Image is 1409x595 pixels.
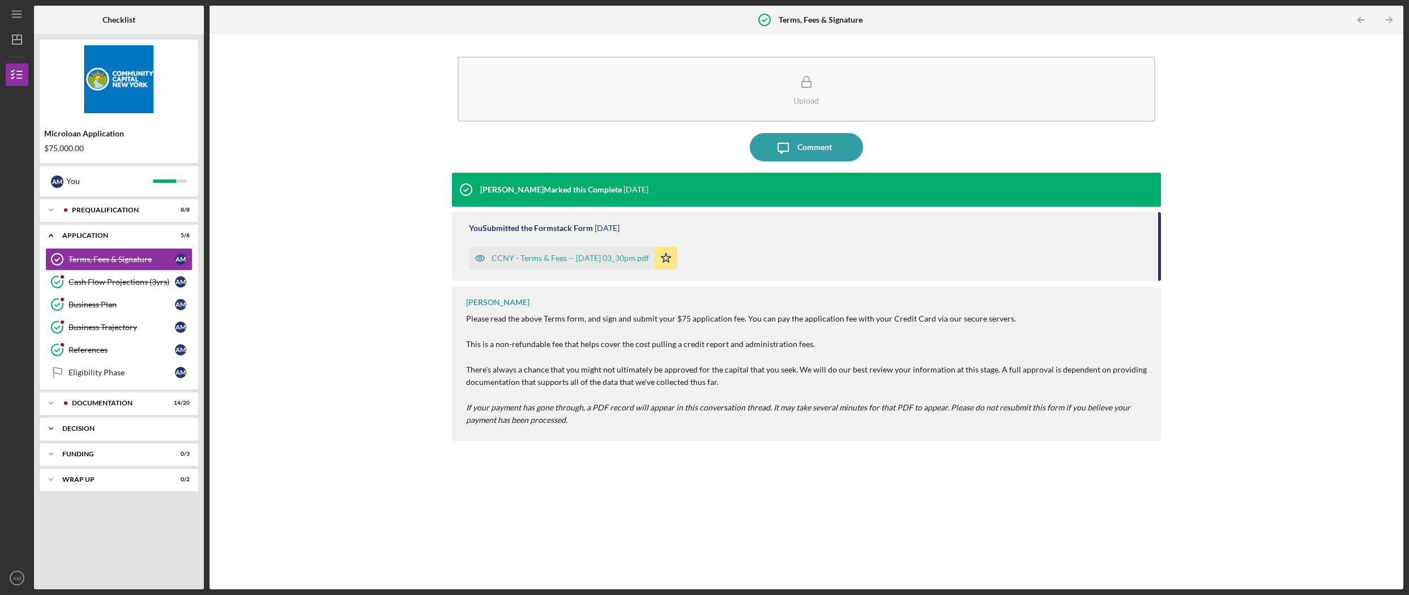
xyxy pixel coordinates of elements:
div: You [66,172,153,191]
button: Comment [750,133,863,161]
div: 8 / 8 [169,207,190,213]
a: Cash Flow Projections (3yrs)AM [45,271,193,293]
div: You Submitted the Formstack Form [469,224,593,233]
button: AM [6,567,28,589]
div: Wrap up [62,476,161,483]
div: Business Plan [69,300,175,309]
div: $75,000.00 [44,144,194,153]
div: 14 / 20 [169,400,190,406]
div: Cash Flow Projections (3yrs) [69,277,175,286]
div: Microloan Application [44,129,194,138]
div: Decision [62,425,184,432]
div: A M [51,175,63,188]
div: Prequalification [72,207,161,213]
div: A M [175,322,186,333]
a: Eligibility PhaseAM [45,361,193,384]
div: Documentation [72,400,161,406]
b: Checklist [103,15,135,24]
a: Business TrajectoryAM [45,316,193,339]
div: Application [62,232,161,239]
div: A M [175,344,186,356]
button: Upload [458,57,1156,122]
div: Business Trajectory [69,323,175,332]
div: Funding [62,451,161,457]
a: Business PlanAM [45,293,193,316]
div: Upload [793,96,819,105]
time: 2025-10-13 19:31 [624,185,648,194]
div: Comment [797,133,832,161]
div: [PERSON_NAME] Marked this Complete [480,185,622,194]
div: 5 / 6 [169,232,190,239]
div: A M [175,254,186,265]
img: Product logo [40,45,198,113]
b: Terms, Fees & Signature [779,15,863,24]
text: AM [13,575,21,581]
div: 0 / 3 [169,451,190,457]
button: CCNY - Terms & Fees -- [DATE] 03_30pm.pdf [469,247,677,269]
time: 2025-10-13 19:30 [595,224,620,233]
em: If your payment has gone through, a PDF record will appear in this conversation thread. It may ta... [466,403,1130,425]
div: References [69,345,175,354]
div: A M [175,276,186,288]
div: Terms, Fees & Signature [69,255,175,264]
div: [PERSON_NAME] [466,298,530,307]
div: 0 / 2 [169,476,190,483]
div: Eligibility Phase [69,368,175,377]
div: A M [175,299,186,310]
a: Terms, Fees & SignatureAM [45,248,193,271]
div: A M [175,367,186,378]
div: CCNY - Terms & Fees -- [DATE] 03_30pm.pdf [492,254,649,263]
a: ReferencesAM [45,339,193,361]
p: Please read the above Terms form, and sign and submit your $75 application fee. You can pay the a... [466,313,1150,427]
